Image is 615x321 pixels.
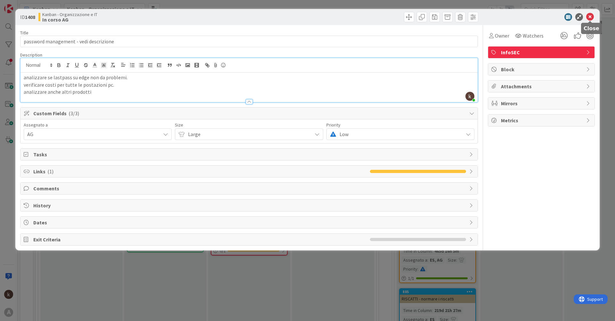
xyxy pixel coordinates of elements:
[42,17,97,22] b: In corso AG
[20,36,478,47] input: type card name here...
[501,117,583,124] span: Metrics
[20,30,29,36] label: Title
[13,1,29,9] span: Support
[20,52,42,58] span: Description
[175,123,323,127] div: Size
[42,12,97,17] span: Kanban - Organizzazione e IT
[33,185,466,192] span: Comments
[340,130,460,139] span: Low
[24,74,474,81] p: analizzare se lastpass su edge non da problemi.
[33,219,466,226] span: Dates
[24,88,474,96] p: analizzare anche altri prodotti
[501,48,583,56] span: InfoSEC
[33,236,367,243] span: Exit Criteria
[33,202,466,209] span: History
[33,151,466,158] span: Tasks
[33,168,367,175] span: Links
[24,81,474,89] p: verificare costi per tutte le postazioni pc.
[523,32,544,39] span: Watchers
[27,130,160,138] span: AG
[20,13,35,21] span: ID
[24,123,172,127] div: Assegnato a
[495,32,509,39] span: Owner
[25,14,35,20] b: 1408
[69,110,79,117] span: ( 3/3 )
[501,100,583,107] span: Mirrors
[465,92,474,101] img: AAcHTtd5rm-Hw59dezQYKVkaI0MZoYjvbSZnFopdN0t8vu62=s96-c
[584,25,599,31] h5: Close
[33,109,466,117] span: Custom Fields
[47,168,53,175] span: ( 1 )
[188,130,308,139] span: Large
[501,65,583,73] span: Block
[501,82,583,90] span: Attachments
[326,123,474,127] div: Priority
